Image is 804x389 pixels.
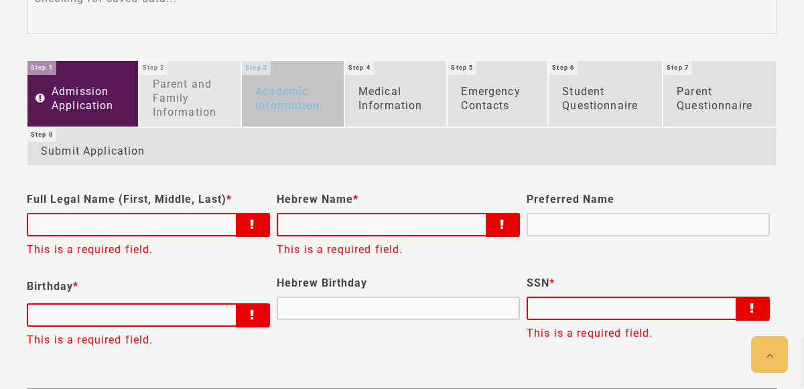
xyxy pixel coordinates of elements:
[277,277,367,290] label: Hebrew Birthday
[345,61,447,126] a: Medical Information
[27,61,138,126] a: Admission Application
[27,193,232,206] label: Full Legal Name (First, Middle, Last)
[549,61,662,126] a: Student Questionnaire
[27,280,78,293] span: Birthday
[277,193,358,206] label: Hebrew Name
[27,128,777,165] a: Submit Application
[663,61,777,126] a: Parent Questionnaire
[27,330,263,350] div: This is a required field.
[527,193,614,206] label: Preferred Name
[527,323,763,343] div: This is a required field.
[27,240,263,260] div: This is a required field.
[242,61,344,126] a: Academic Information
[527,277,555,290] label: SSN
[448,61,547,126] a: Emergency Contacts
[277,240,513,260] div: This is a required field.
[139,61,241,126] a: Parent and Family Information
